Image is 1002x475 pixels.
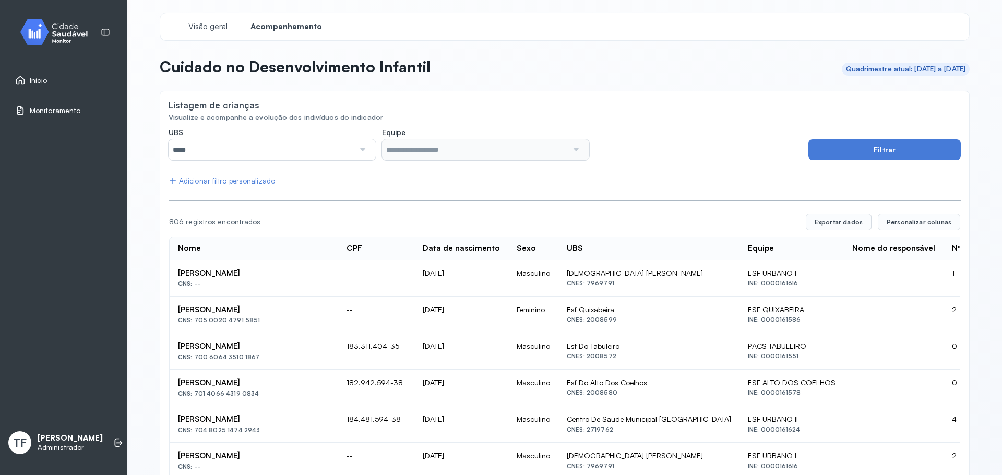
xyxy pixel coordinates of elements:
[567,243,583,253] div: UBS
[414,406,508,443] td: [DATE]
[567,279,731,287] div: CNES: 7969791
[748,426,836,433] div: INE: 0000161624
[423,243,500,253] div: Data de nascimento
[517,243,536,253] div: Sexo
[38,433,103,443] p: [PERSON_NAME]
[178,280,330,287] div: CNS: --
[748,316,836,323] div: INE: 0000161586
[169,100,259,111] div: Listagem de crianças
[567,305,731,314] div: Esf Quixabeira
[178,415,330,424] div: [PERSON_NAME]
[808,139,961,160] button: Filtrar
[178,451,330,461] div: [PERSON_NAME]
[567,352,731,360] div: CNES: 2008572
[846,65,966,74] div: Quadrimestre atual: [DATE] a [DATE]
[160,57,431,76] p: Cuidado no Desenvolvimento Infantil
[414,370,508,406] td: [DATE]
[508,260,558,297] td: Masculino
[748,243,774,253] div: Equipe
[748,352,836,360] div: INE: 0000161551
[178,305,330,315] div: [PERSON_NAME]
[169,128,183,137] span: UBS
[567,415,731,424] div: Centro De Saude Municipal [GEOGRAPHIC_DATA]
[178,354,330,361] div: CNS: 700 6064 3510 1867
[748,342,836,351] div: PACS TABULEIRO
[178,390,330,397] div: CNS: 701 4066 4319 0834
[508,370,558,406] td: Masculino
[178,269,330,278] div: [PERSON_NAME]
[14,436,27,449] span: TF
[414,260,508,297] td: [DATE]
[852,243,935,253] div: Nome do responsável
[338,297,414,333] td: --
[748,269,836,278] div: ESF URBANO I
[338,260,414,297] td: --
[878,214,960,230] button: Personalizar colunas
[567,389,731,396] div: CNES: 2008580
[38,443,103,452] p: Administrador
[178,463,330,470] div: CNS: --
[567,269,731,278] div: [DEMOGRAPHIC_DATA] [PERSON_NAME]
[748,378,836,387] div: ESF ALTO DOS COELHOS
[748,462,836,470] div: INE: 0000161616
[567,451,731,460] div: [DEMOGRAPHIC_DATA] [PERSON_NAME]
[188,22,228,32] span: Visão geral
[748,415,836,424] div: ESF URBANO II
[11,17,105,47] img: monitor.svg
[567,316,731,323] div: CNES: 2008599
[30,76,47,85] span: Início
[748,305,836,314] div: ESF QUIXABEIRA
[338,333,414,370] td: 183.311.404-35
[382,128,405,137] span: Equipe
[169,217,797,226] div: 806 registros encontrados
[508,297,558,333] td: Feminino
[748,389,836,396] div: INE: 0000161578
[178,427,330,434] div: CNS: 704 8025 1474 2943
[178,378,330,388] div: [PERSON_NAME]
[15,105,112,116] a: Monitoramento
[178,243,201,253] div: Nome
[748,451,836,460] div: ESF URBANO I
[347,243,362,253] div: CPF
[414,333,508,370] td: [DATE]
[169,177,275,186] div: Adicionar filtro personalizado
[806,214,872,230] button: Exportar dados
[338,406,414,443] td: 184.481.594-38
[250,22,322,32] span: Acompanhamento
[508,333,558,370] td: Masculino
[178,316,330,324] div: CNS: 705 0020 4791 5851
[169,113,961,122] div: Visualize e acompanhe a evolução dos indivíduos do indicador
[414,297,508,333] td: [DATE]
[567,342,731,351] div: Esf Do Tabuleiro
[567,378,731,387] div: Esf Do Alto Dos Coelhos
[338,370,414,406] td: 182.942.594-38
[887,218,951,226] span: Personalizar colunas
[508,406,558,443] td: Masculino
[567,426,731,433] div: CNES: 2719762
[567,462,731,470] div: CNES: 7969791
[178,342,330,351] div: [PERSON_NAME]
[748,279,836,287] div: INE: 0000161616
[30,106,80,115] span: Monitoramento
[15,75,112,86] a: Início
